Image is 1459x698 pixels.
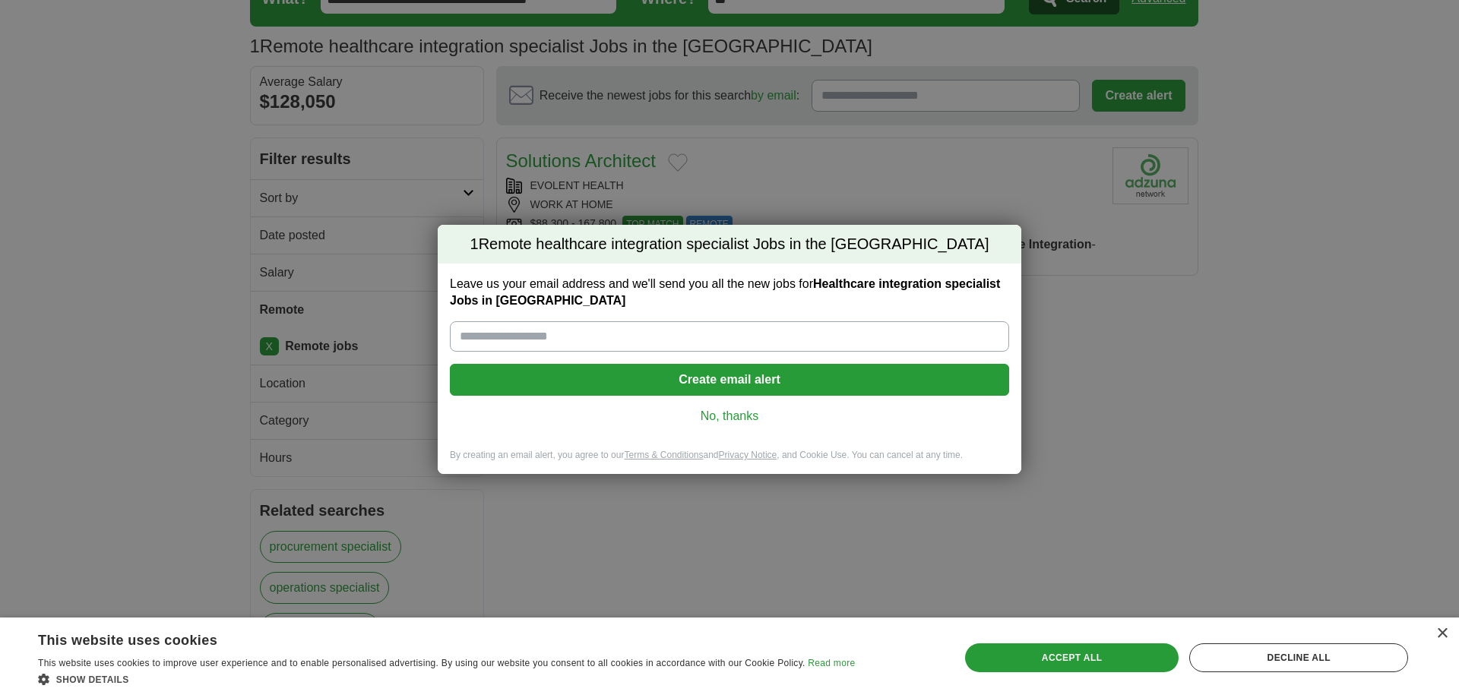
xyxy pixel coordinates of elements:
a: Privacy Notice [719,450,777,460]
div: This website uses cookies [38,627,817,649]
div: By creating an email alert, you agree to our and , and Cookie Use. You can cancel at any time. [438,449,1021,474]
label: Leave us your email address and we'll send you all the new jobs for [450,276,1009,309]
span: Show details [56,674,129,685]
span: 1 [470,234,479,255]
span: This website uses cookies to improve user experience and to enable personalised advertising. By u... [38,658,805,668]
a: No, thanks [462,408,997,425]
div: Close [1436,628,1448,640]
a: Read more, opens a new window [808,658,855,668]
div: Decline all [1189,643,1408,672]
a: Terms & Conditions [624,450,703,460]
h2: Remote healthcare integration specialist Jobs in the [GEOGRAPHIC_DATA] [438,225,1021,264]
div: Show details [38,671,855,687]
div: Accept all [965,643,1179,672]
button: Create email alert [450,364,1009,396]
